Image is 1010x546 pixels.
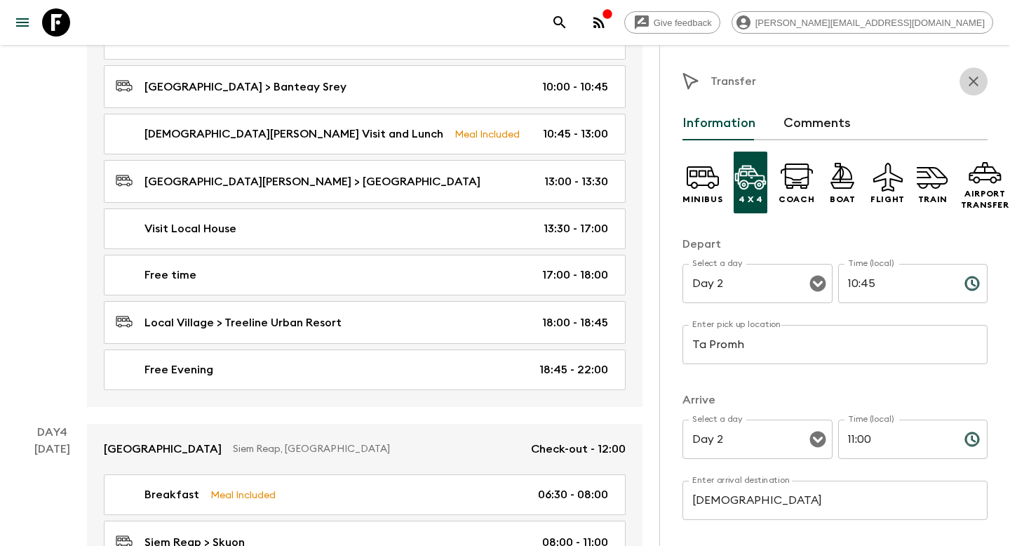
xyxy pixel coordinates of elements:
[104,208,626,249] a: Visit Local House13:30 - 17:00
[144,79,346,95] p: [GEOGRAPHIC_DATA] > Banteay Srey
[104,474,626,515] a: BreakfastMeal Included06:30 - 08:00
[732,11,993,34] div: [PERSON_NAME][EMAIL_ADDRESS][DOMAIN_NAME]
[104,441,222,458] p: [GEOGRAPHIC_DATA]
[144,267,196,284] p: Free time
[544,220,608,237] p: 13:30 - 17:00
[87,424,642,474] a: [GEOGRAPHIC_DATA]Siem Reap, [GEOGRAPHIC_DATA]Check-out - 12:00
[104,255,626,295] a: Free time17:00 - 18:00
[748,18,992,28] span: [PERSON_NAME][EMAIL_ADDRESS][DOMAIN_NAME]
[692,413,742,425] label: Select a day
[958,269,986,298] button: Choose time, selected time is 10:45 AM
[830,194,855,205] p: Boat
[808,430,828,449] button: Open
[961,188,1009,211] p: Airport Transfer
[692,474,790,486] label: Enter arrival destination
[144,361,213,378] p: Free Evening
[870,194,905,205] p: Flight
[454,126,520,142] p: Meal Included
[543,126,608,142] p: 10:45 - 13:00
[542,79,608,95] p: 10:00 - 10:45
[682,194,722,205] p: Minibus
[104,301,626,344] a: Local Village > Treeline Urban Resort18:00 - 18:45
[104,349,626,390] a: Free Evening18:45 - 22:00
[8,8,36,36] button: menu
[783,107,851,140] button: Comments
[542,314,608,331] p: 18:00 - 18:45
[210,487,276,502] p: Meal Included
[624,11,720,34] a: Give feedback
[918,194,948,205] p: Train
[808,274,828,293] button: Open
[646,18,720,28] span: Give feedback
[104,160,626,203] a: [GEOGRAPHIC_DATA][PERSON_NAME] > [GEOGRAPHIC_DATA]13:00 - 13:30
[144,173,480,190] p: [GEOGRAPHIC_DATA][PERSON_NAME] > [GEOGRAPHIC_DATA]
[233,442,520,456] p: Siem Reap, [GEOGRAPHIC_DATA]
[144,126,443,142] p: [DEMOGRAPHIC_DATA][PERSON_NAME] Visit and Lunch
[692,258,742,269] label: Select a day
[838,420,953,459] input: hh:mm
[682,392,988,408] p: Arrive
[848,258,894,269] label: Time (local)
[144,220,236,237] p: Visit Local House
[711,73,756,90] p: Transfer
[17,424,87,441] p: Day 4
[144,486,199,503] p: Breakfast
[838,264,953,303] input: hh:mm
[848,413,894,425] label: Time (local)
[544,173,608,190] p: 13:00 - 13:30
[144,314,342,331] p: Local Village > Treeline Urban Resort
[546,8,574,36] button: search adventures
[682,236,988,253] p: Depart
[958,425,986,453] button: Choose time, selected time is 11:00 AM
[104,65,626,108] a: [GEOGRAPHIC_DATA] > Banteay Srey10:00 - 10:45
[538,486,608,503] p: 06:30 - 08:00
[531,441,626,458] p: Check-out - 12:00
[779,194,814,205] p: Coach
[739,194,763,205] p: 4 x 4
[104,114,626,154] a: [DEMOGRAPHIC_DATA][PERSON_NAME] Visit and LunchMeal Included10:45 - 13:00
[682,107,755,140] button: Information
[692,319,781,331] label: Enter pick up location
[542,267,608,284] p: 17:00 - 18:00
[539,361,608,378] p: 18:45 - 22:00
